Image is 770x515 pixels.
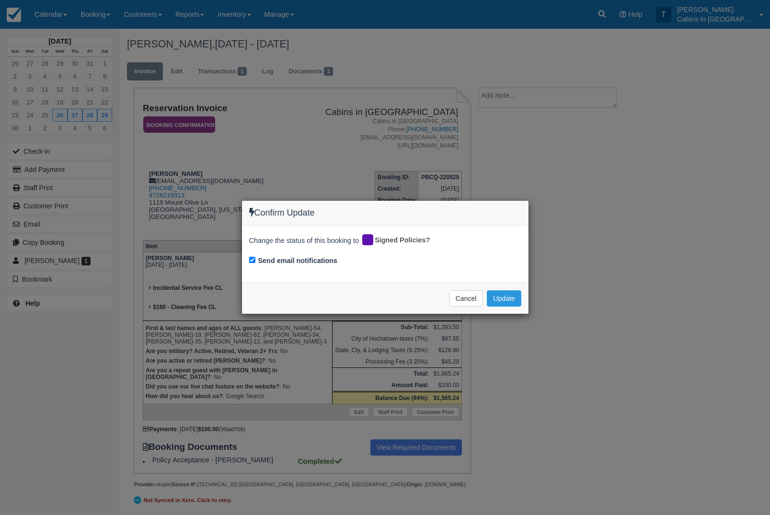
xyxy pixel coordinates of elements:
button: Update [487,290,521,307]
h4: Confirm Update [249,208,521,218]
div: Signed Policies? [361,233,437,248]
label: Send email notifications [258,256,338,266]
span: Change the status of this booking to [249,236,359,248]
button: Cancel [449,290,483,307]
